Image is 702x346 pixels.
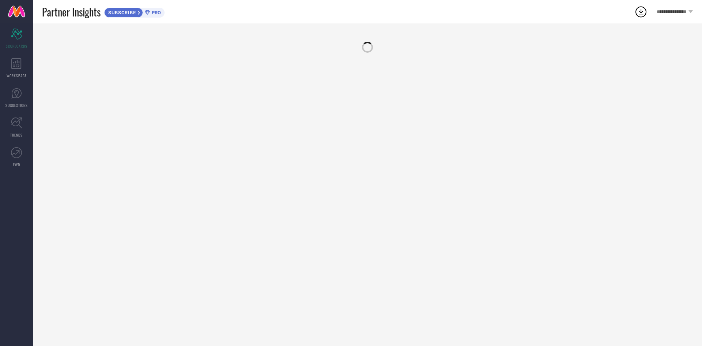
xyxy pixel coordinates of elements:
[13,162,20,167] span: FWD
[7,73,27,78] span: WORKSPACE
[634,5,648,18] div: Open download list
[5,103,28,108] span: SUGGESTIONS
[104,6,165,18] a: SUBSCRIBEPRO
[6,43,27,49] span: SCORECARDS
[105,10,138,15] span: SUBSCRIBE
[42,4,101,19] span: Partner Insights
[10,132,23,138] span: TRENDS
[150,10,161,15] span: PRO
